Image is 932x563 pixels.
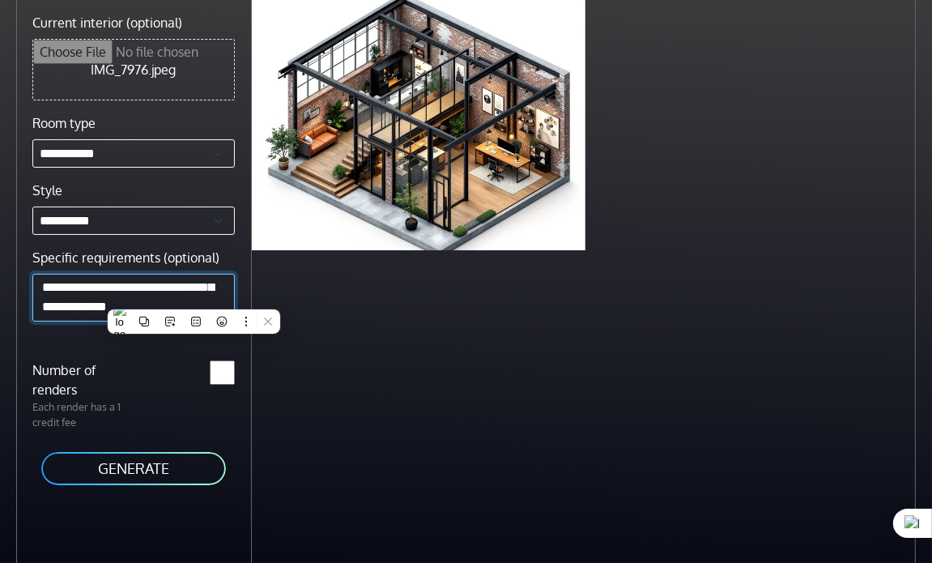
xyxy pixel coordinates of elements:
label: Room type [32,113,96,133]
button: GENERATE [40,450,228,487]
label: Number of renders [23,360,134,399]
p: Each render has a 1 credit fee [23,399,134,430]
label: Specific requirements (optional) [32,248,219,267]
label: Current interior (optional) [32,13,182,32]
label: Style [32,181,62,200]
